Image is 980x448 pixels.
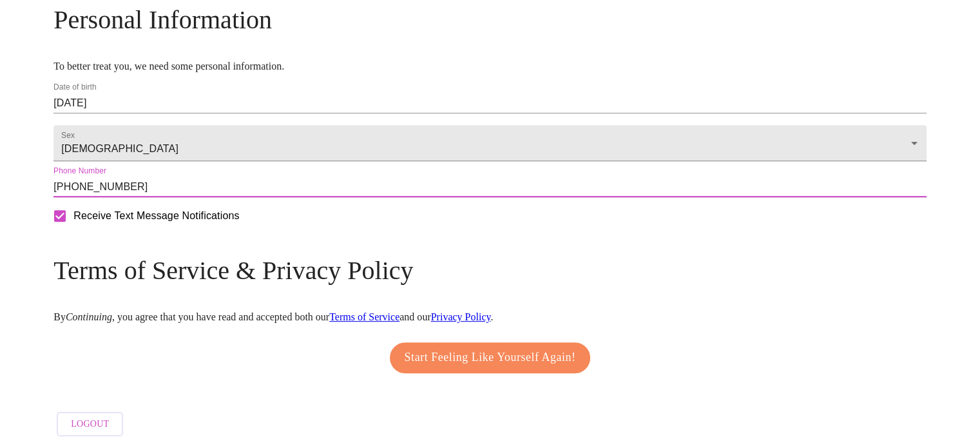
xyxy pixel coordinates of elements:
[431,311,491,322] a: Privacy Policy
[53,311,927,323] p: By , you agree that you have read and accepted both our and our .
[405,347,576,368] span: Start Feeling Like Yourself Again!
[53,168,106,175] label: Phone Number
[71,416,109,433] span: Logout
[53,255,927,286] h3: Terms of Service & Privacy Policy
[57,412,123,437] button: Logout
[53,5,927,35] h3: Personal Information
[329,311,399,322] a: Terms of Service
[53,125,927,161] div: [DEMOGRAPHIC_DATA]
[73,208,239,224] span: Receive Text Message Notifications
[53,84,97,92] label: Date of birth
[390,342,591,373] button: Start Feeling Like Yourself Again!
[66,311,112,322] em: Continuing
[53,61,927,72] p: To better treat you, we need some personal information.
